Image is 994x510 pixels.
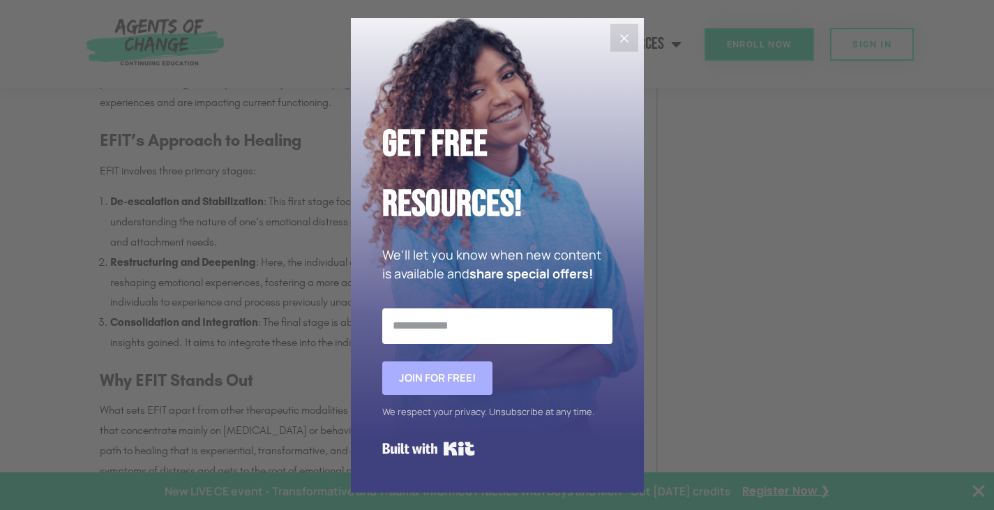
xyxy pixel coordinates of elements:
div: We respect your privacy. Unsubscribe at any time. [382,402,612,422]
h2: Get Free Resources! [382,114,612,235]
a: Built with Kit [382,436,475,461]
strong: share special offers! [469,265,593,282]
input: Email Address [382,308,612,343]
button: Join for FREE! [382,361,492,395]
p: We'll let you know when new content is available and [382,246,612,283]
button: Close [610,24,638,52]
